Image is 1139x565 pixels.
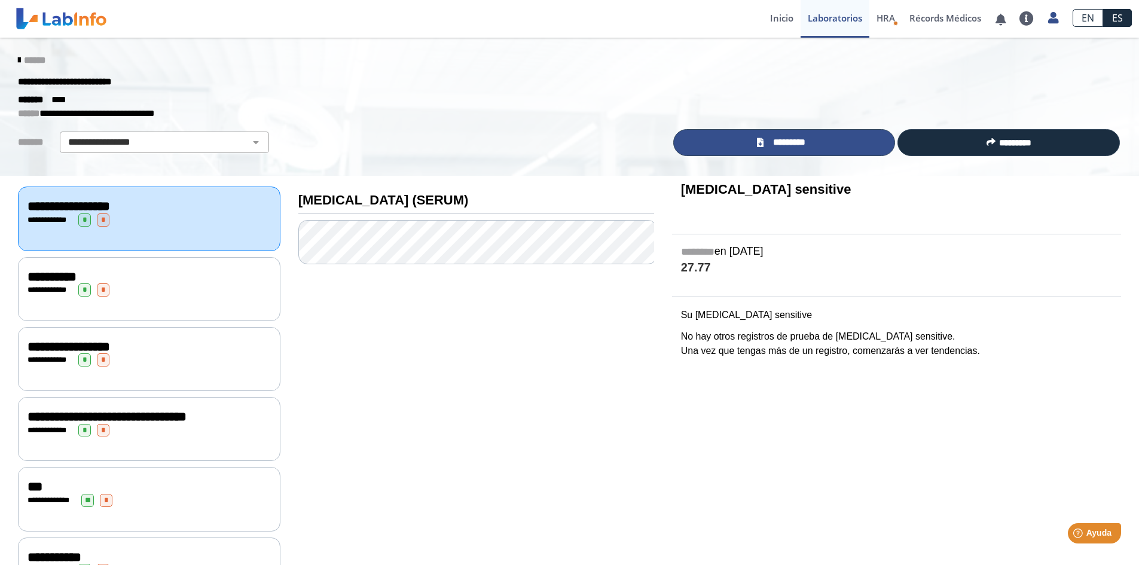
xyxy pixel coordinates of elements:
[298,193,469,207] b: [MEDICAL_DATA] (SERUM)
[681,245,1112,259] h5: en [DATE]
[1073,9,1103,27] a: EN
[681,261,1112,276] h4: 27.77
[1033,518,1126,552] iframe: Help widget launcher
[877,12,895,24] span: HRA
[681,329,1112,358] p: No hay otros registros de prueba de [MEDICAL_DATA] sensitive. Una vez que tengas más de un regist...
[1103,9,1132,27] a: ES
[681,182,851,197] b: [MEDICAL_DATA] sensitive
[681,308,1112,322] p: Su [MEDICAL_DATA] sensitive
